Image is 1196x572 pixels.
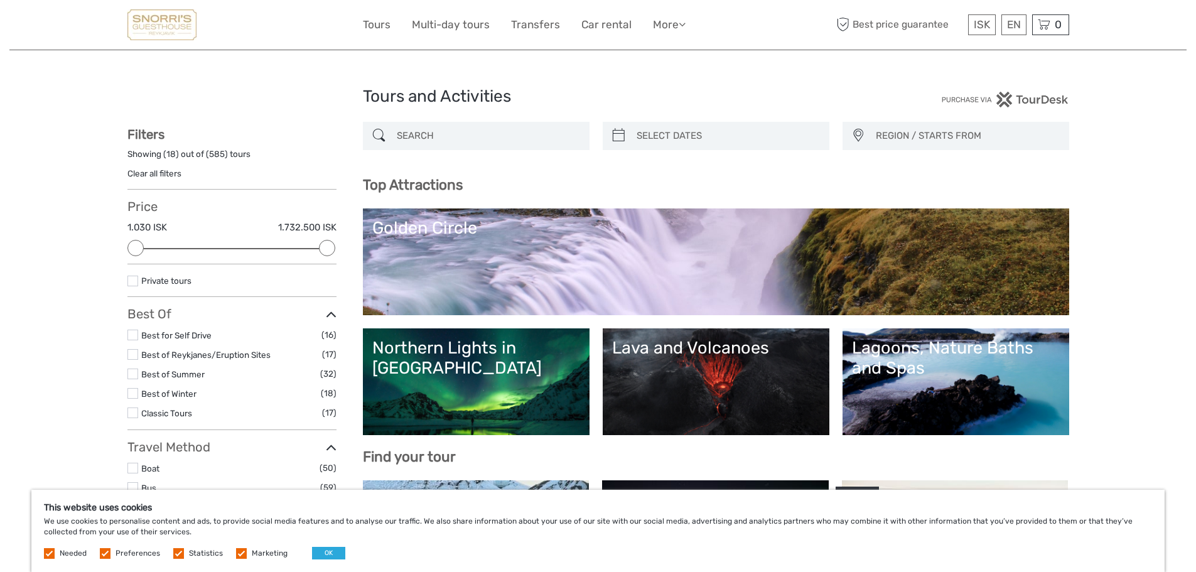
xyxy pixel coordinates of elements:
[392,125,583,147] input: SEARCH
[141,463,159,473] a: Boat
[852,338,1060,426] a: Lagoons, Nature Baths and Spas
[127,221,167,234] label: 1.030 ISK
[321,328,337,342] span: (16)
[141,350,271,360] a: Best of Reykjanes/Eruption Sites
[511,16,560,34] a: Transfers
[834,14,965,35] span: Best price guarantee
[1001,14,1026,35] div: EN
[127,9,197,40] img: Snorri's Guesthouse
[372,338,580,379] div: Northern Lights in [GEOGRAPHIC_DATA]
[252,548,288,559] label: Marketing
[653,16,686,34] a: More
[581,16,632,34] a: Car rental
[44,502,1152,513] h5: This website uses cookies
[372,218,1060,306] a: Golden Circle
[363,16,391,34] a: Tours
[60,548,87,559] label: Needed
[632,125,823,147] input: SELECT DATES
[141,483,156,493] a: Bus
[321,386,337,401] span: (18)
[363,176,463,193] b: Top Attractions
[320,480,337,495] span: (59)
[127,127,164,142] strong: Filters
[372,338,580,426] a: Northern Lights in [GEOGRAPHIC_DATA]
[941,92,1069,107] img: PurchaseViaTourDesk.png
[974,18,990,31] span: ISK
[612,338,820,426] a: Lava and Volcanoes
[852,338,1060,379] div: Lagoons, Nature Baths and Spas
[189,548,223,559] label: Statistics
[612,338,820,358] div: Lava and Volcanoes
[127,440,337,455] h3: Travel Method
[127,306,337,321] h3: Best Of
[278,221,337,234] label: 1.732.500 ISK
[320,367,337,381] span: (32)
[141,408,192,418] a: Classic Tours
[870,126,1063,146] button: REGION / STARTS FROM
[141,389,197,399] a: Best of Winter
[209,148,225,160] label: 585
[141,369,205,379] a: Best of Summer
[127,168,181,178] a: Clear all filters
[116,548,160,559] label: Preferences
[1053,18,1064,31] span: 0
[363,448,456,465] b: Find your tour
[372,218,1060,238] div: Golden Circle
[31,490,1165,572] div: We use cookies to personalise content and ads, to provide social media features and to analyse ou...
[320,461,337,475] span: (50)
[322,406,337,420] span: (17)
[836,487,879,518] div: BEST SELLER
[166,148,176,160] label: 18
[141,330,212,340] a: Best for Self Drive
[141,276,191,286] a: Private tours
[127,199,337,214] h3: Price
[412,16,490,34] a: Multi-day tours
[127,148,337,168] div: Showing ( ) out of ( ) tours
[312,547,345,559] button: OK
[363,87,834,107] h1: Tours and Activities
[322,347,337,362] span: (17)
